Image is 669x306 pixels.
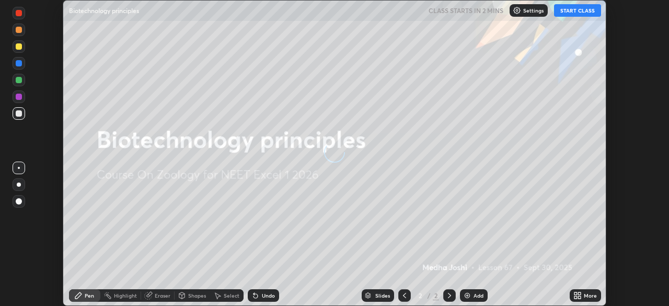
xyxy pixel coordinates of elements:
div: Shapes [188,293,206,298]
img: add-slide-button [463,291,471,300]
div: / [428,292,431,299]
img: class-settings-icons [513,6,521,15]
p: Settings [523,8,544,13]
div: Highlight [114,293,137,298]
p: Biotechnology principles [69,6,139,15]
div: Eraser [155,293,170,298]
div: More [584,293,597,298]
div: Pen [85,293,94,298]
div: Add [474,293,483,298]
div: Slides [375,293,390,298]
div: 2 [433,291,439,300]
button: START CLASS [554,4,601,17]
h5: CLASS STARTS IN 2 MINS [429,6,503,15]
div: 2 [415,292,425,299]
div: Select [224,293,239,298]
div: Undo [262,293,275,298]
